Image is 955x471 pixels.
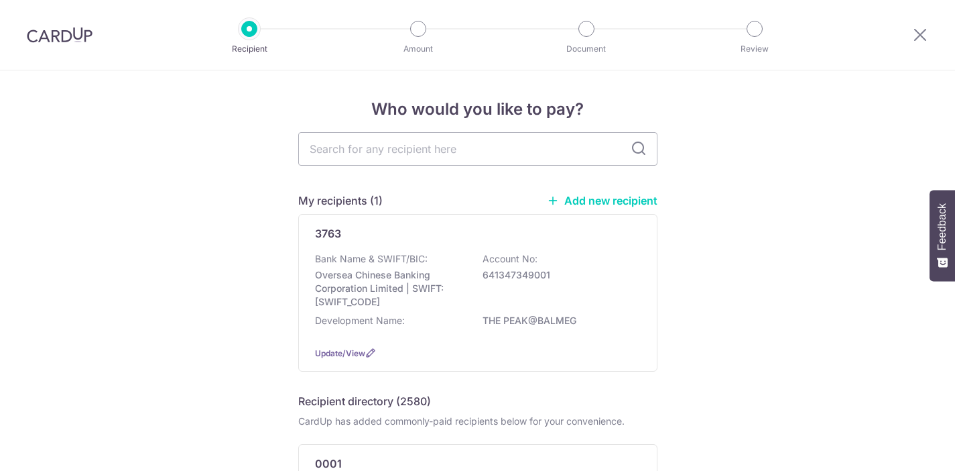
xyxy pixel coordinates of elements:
[200,42,299,56] p: Recipient
[298,132,657,166] input: Search for any recipient here
[483,252,537,266] p: Account No:
[369,42,468,56] p: Amount
[930,190,955,281] button: Feedback - Show survey
[315,314,405,327] p: Development Name:
[27,27,92,43] img: CardUp
[547,194,657,207] a: Add new recipient
[315,252,428,266] p: Bank Name & SWIFT/BIC:
[483,268,633,282] p: 641347349001
[315,225,341,242] p: 3763
[537,42,636,56] p: Document
[936,203,948,250] span: Feedback
[298,193,383,209] h5: My recipients (1)
[298,97,657,121] h4: Who would you like to pay?
[298,415,657,428] div: CardUp has added commonly-paid recipients below for your convenience.
[705,42,804,56] p: Review
[483,314,633,327] p: THE PEAK@BALMEG
[298,393,431,409] h5: Recipient directory (2580)
[315,348,365,358] a: Update/View
[315,268,465,309] p: Oversea Chinese Banking Corporation Limited | SWIFT: [SWIFT_CODE]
